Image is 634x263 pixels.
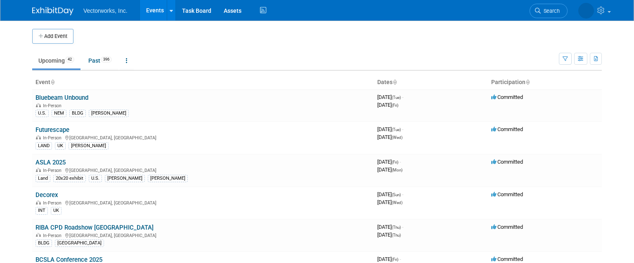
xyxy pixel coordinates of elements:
a: Bluebeam Unbound [35,94,88,101]
div: [PERSON_NAME] [89,110,129,117]
span: In-Person [43,168,64,173]
button: Add Event [32,29,73,44]
span: (Thu) [392,233,401,237]
span: In-Person [43,103,64,108]
span: 42 [65,56,74,63]
div: BLDG [69,110,86,117]
span: (Mon) [392,168,402,172]
span: [DATE] [377,159,401,165]
a: Sort by Event Name [50,79,54,85]
span: (Tue) [392,95,401,100]
span: (Wed) [392,135,402,140]
div: UK [55,142,66,150]
div: [PERSON_NAME] [148,175,188,182]
div: [PERSON_NAME] [69,142,109,150]
a: RIBA CPD Roadshow [GEOGRAPHIC_DATA] [35,224,154,231]
span: (Thu) [392,225,401,230]
span: [DATE] [377,94,403,100]
img: In-Person Event [36,103,41,107]
div: 20x20 exhibit [53,175,86,182]
span: [DATE] [377,232,401,238]
a: Past396 [82,53,118,68]
a: Decorex [35,191,58,199]
img: Tania Arabian [578,3,594,19]
span: [DATE] [377,134,402,140]
span: - [402,94,403,100]
span: In-Person [43,135,64,141]
th: Participation [488,75,602,89]
span: [DATE] [377,199,402,205]
div: [GEOGRAPHIC_DATA], [GEOGRAPHIC_DATA] [35,167,371,173]
img: In-Person Event [36,135,41,139]
a: Upcoming42 [32,53,80,68]
span: (Fri) [392,103,398,108]
div: UK [51,207,62,214]
a: Sort by Start Date [393,79,397,85]
div: Land [35,175,50,182]
span: Committed [491,159,523,165]
span: - [402,224,403,230]
span: Committed [491,256,523,262]
span: - [400,256,401,262]
span: (Sun) [392,193,401,197]
span: Committed [491,224,523,230]
th: Dates [374,75,488,89]
img: In-Person Event [36,233,41,237]
div: BLDG [35,240,52,247]
span: (Tue) [392,127,401,132]
a: Futurescape [35,126,69,134]
span: In-Person [43,200,64,206]
span: - [402,191,403,197]
span: (Wed) [392,200,402,205]
div: [GEOGRAPHIC_DATA] [55,240,104,247]
span: Vectorworks, Inc. [83,7,128,14]
div: INT [35,207,48,214]
a: Search [530,4,568,18]
span: Committed [491,94,523,100]
img: In-Person Event [36,168,41,172]
span: [DATE] [377,126,403,132]
a: Sort by Participation Type [525,79,530,85]
div: LAND [35,142,52,150]
span: 396 [101,56,112,63]
span: [DATE] [377,102,398,108]
span: [DATE] [377,167,402,173]
div: [GEOGRAPHIC_DATA], [GEOGRAPHIC_DATA] [35,199,371,206]
span: In-Person [43,233,64,238]
span: Committed [491,126,523,132]
img: In-Person Event [36,200,41,204]
th: Event [32,75,374,89]
a: ASLA 2025 [35,159,66,166]
div: [GEOGRAPHIC_DATA], [GEOGRAPHIC_DATA] [35,232,371,238]
span: [DATE] [377,256,401,262]
span: - [402,126,403,132]
span: Search [541,8,560,14]
span: [DATE] [377,224,403,230]
span: Committed [491,191,523,197]
div: NEM [52,110,66,117]
div: U.S. [89,175,102,182]
div: [GEOGRAPHIC_DATA], [GEOGRAPHIC_DATA] [35,134,371,141]
span: - [400,159,401,165]
span: [DATE] [377,191,403,197]
span: (Fri) [392,160,398,164]
div: [PERSON_NAME] [105,175,145,182]
div: U.S. [35,110,49,117]
span: (Fri) [392,257,398,262]
img: ExhibitDay [32,7,73,15]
